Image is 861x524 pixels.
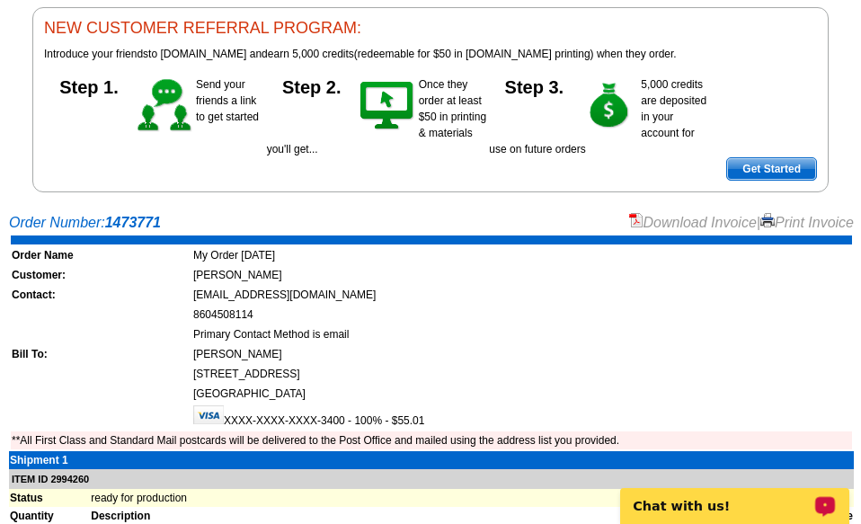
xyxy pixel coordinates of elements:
[267,76,357,94] h5: Step 2.
[489,76,579,94] h5: Step 3.
[90,489,854,507] td: ready for production
[192,385,852,403] td: [GEOGRAPHIC_DATA]
[9,451,90,469] td: Shipment 1
[726,157,817,181] a: Get Started
[11,246,191,264] td: Order Name
[44,76,134,94] h5: Step 1.
[579,76,641,136] img: step-3.gif
[9,212,854,234] div: Order Number:
[629,213,644,227] img: small-pdf-icon.gif
[44,48,148,60] span: Introduce your friends
[608,467,861,524] iframe: LiveChat chat widget
[192,404,852,430] td: XXXX-XXXX-XXXX-3400 - 100% - $55.01
[192,286,852,304] td: [EMAIL_ADDRESS][DOMAIN_NAME]
[727,158,816,180] span: Get Started
[11,431,852,449] td: **All First Class and Standard Mail postcards will be delivered to the Post Office and mailed usi...
[192,365,852,383] td: [STREET_ADDRESS]
[105,215,161,230] strong: 1473771
[134,76,196,136] img: step-1.gif
[9,489,90,507] td: Status
[357,76,419,136] img: step-2.gif
[9,469,854,490] td: ITEM ID 2994260
[192,345,852,363] td: [PERSON_NAME]
[11,286,191,304] td: Contact:
[760,215,854,230] a: Print Invoice
[196,78,259,123] span: Send your friends a link to get started
[192,246,852,264] td: My Order [DATE]
[489,78,706,155] span: 5,000 credits are deposited in your account for use on future orders
[267,78,486,155] span: Once they order at least $50 in printing & materials you'll get...
[44,46,817,62] p: to [DOMAIN_NAME] and (redeemable for $50 in [DOMAIN_NAME] printing) when they order.
[192,325,852,343] td: Primary Contact Method is email
[11,345,191,363] td: Bill To:
[44,19,817,39] h3: NEW CUSTOMER REFERRAL PROGRAM:
[192,266,852,284] td: [PERSON_NAME]
[629,212,855,234] div: |
[193,405,224,424] img: visa.gif
[192,306,852,324] td: 8604508114
[268,48,354,60] span: earn 5,000 credits
[11,266,191,284] td: Customer:
[629,215,757,230] a: Download Invoice
[760,213,775,227] img: small-print-icon.gif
